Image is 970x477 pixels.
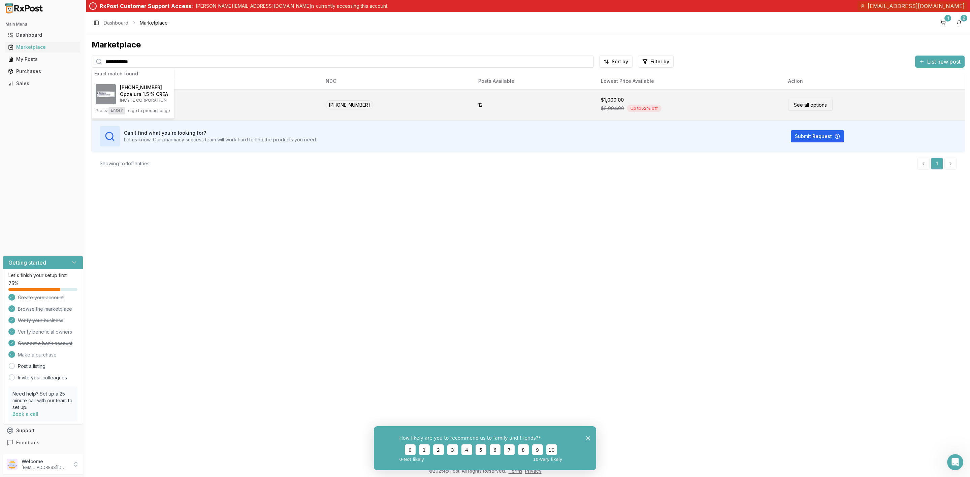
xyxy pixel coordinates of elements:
div: $1,000.00 [601,97,624,103]
button: Purchases [3,66,83,77]
div: Purchases [8,68,78,75]
div: RxPost Customer Support Access: [100,2,193,10]
a: Purchases [5,65,80,77]
span: Make a purchase [18,351,57,358]
span: Marketplace [140,20,168,26]
span: [PHONE_NUMBER] [326,100,373,109]
img: User avatar [7,459,18,470]
p: INCYTE CORPORATION [120,98,168,103]
a: Invite your colleagues [18,374,67,381]
button: Opzelura 1.5 % CREA[PHONE_NUMBER]Opzelura 1.5 % CREAINCYTE CORPORATIONPressEnterto go to product ... [92,80,174,118]
th: NDC [320,73,473,89]
th: Lowest Price Available [595,73,783,89]
span: Feedback [16,439,39,446]
button: Marketplace [3,42,83,53]
p: [EMAIL_ADDRESS][DOMAIN_NAME] [22,465,68,470]
a: 1 [931,158,943,170]
button: Feedback [3,437,83,449]
span: Browse the marketplace [18,306,72,312]
th: Action [783,73,965,89]
a: Book a call [12,411,38,417]
button: 2 [954,18,965,28]
th: Posts Available [473,73,595,89]
p: Welcome [22,458,68,465]
p: [PERSON_NAME][EMAIL_ADDRESS][DOMAIN_NAME] is currently accessing this account. [196,3,388,9]
iframe: Intercom live chat [947,454,963,470]
span: Connect a bank account [18,340,72,347]
span: to go to product page [127,108,170,113]
div: Dashboard [8,32,78,38]
h2: Main Menu [5,22,80,27]
button: My Posts [3,54,83,65]
img: RxPost Logo [3,3,46,13]
p: Let's finish your setup first! [8,272,77,279]
span: $2,094.00 [601,105,624,112]
a: See all options [788,99,833,111]
span: List new post [927,58,961,66]
div: Marketplace [8,44,78,50]
span: Press [96,108,107,113]
button: Support [3,424,83,437]
a: My Posts [5,53,80,65]
h3: Getting started [8,259,46,267]
a: Marketplace [5,41,80,53]
p: Need help? Set up a 25 minute call with our team to set up. [12,390,73,411]
a: Post a listing [18,363,45,370]
a: List new post [915,59,965,66]
a: Dashboard [104,20,128,26]
a: Sales [5,77,80,90]
span: [PHONE_NUMBER] [120,84,162,91]
button: Filter by [638,56,674,68]
span: Sort by [612,58,628,65]
span: Verify beneficial owners [18,329,72,335]
button: Submit Request [791,130,844,142]
div: Up to 52 % off [627,105,661,112]
div: Sales [8,80,78,87]
th: Drug Name [92,73,320,89]
div: My Posts [8,56,78,63]
span: 75 % [8,280,19,287]
img: Opzelura 1.5 % CREA [96,84,116,104]
kbd: Enter [108,107,125,114]
div: 2 [961,15,967,22]
a: Terms [509,468,522,474]
nav: breadcrumb [104,20,168,26]
nav: pagination [917,158,957,170]
h4: Opzelura 1.5 % CREA [120,91,168,98]
h3: Can't find what you're looking for? [124,130,317,136]
button: Dashboard [3,30,83,40]
td: 12 [473,89,595,121]
div: Marketplace [92,39,965,50]
div: Showing 1 to 1 of 1 entries [100,160,150,167]
div: Exact match found [92,68,174,80]
span: Filter by [650,58,669,65]
iframe: Survey from RxPost [374,426,596,470]
button: Sort by [599,56,633,68]
a: Privacy [525,468,542,474]
span: [EMAIL_ADDRESS][DOMAIN_NAME] [868,2,965,10]
div: 1 [944,15,951,22]
button: Sales [3,78,83,89]
a: Dashboard [5,29,80,41]
p: Let us know! Our pharmacy success team will work hard to find the products you need. [124,136,317,143]
span: Create your account [18,294,64,301]
button: List new post [915,56,965,68]
span: Verify your business [18,317,63,324]
button: 1 [938,18,948,28]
